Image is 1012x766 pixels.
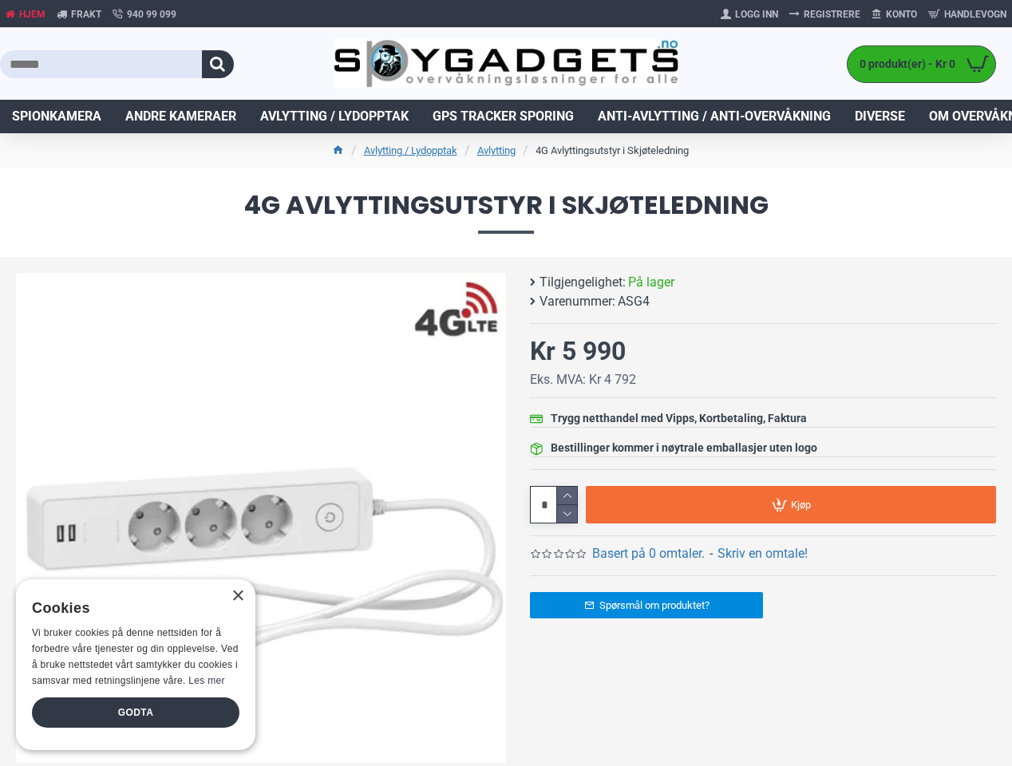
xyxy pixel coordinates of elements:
[231,590,243,602] div: Close
[248,100,421,133] a: Avlytting / Lydopptak
[113,100,248,133] a: Andre kameraer
[188,675,224,686] a: Les mer, opens a new window
[866,2,923,27] a: Konto
[334,39,678,89] img: SpyGadgets.no
[477,143,516,159] a: Avlytting
[848,46,995,82] a: 0 produkt(er) - Kr 0
[784,2,866,27] a: Registrere
[618,292,650,311] span: ASG4
[551,440,817,456] div: Bestillinger kommer i nøytrale emballasjer uten logo
[592,544,705,563] a: Basert på 0 omtaler.
[710,546,713,561] b: -
[551,410,807,427] div: Trygg netthandel med Vipps, Kortbetaling, Faktura
[598,107,831,126] span: Anti-avlytting / Anti-overvåkning
[923,2,1012,27] a: Handlevogn
[848,56,959,73] span: 0 produkt(er) - Kr 0
[715,2,784,27] a: Logg Inn
[32,697,239,728] div: Godta
[886,7,917,22] span: Konto
[127,7,176,22] span: 940 99 099
[804,7,860,22] span: Registrere
[855,107,905,126] span: Diverse
[628,273,674,292] span: På lager
[530,592,763,618] a: Spørsmål om produktet?
[717,544,808,563] a: Skriv en omtale!
[12,107,101,126] span: Spionkamera
[32,627,239,685] span: Vi bruker cookies på denne nettsiden for å forbedre våre tjenester og din opplevelse. Ved å bruke...
[421,100,586,133] a: GPS Tracker Sporing
[125,107,236,126] span: Andre kameraer
[540,273,626,292] b: Tilgjengelighet:
[260,107,409,126] span: Avlytting / Lydopptak
[791,499,811,510] span: Kjøp
[586,100,843,133] a: Anti-avlytting / Anti-overvåkning
[71,7,101,22] span: Frakt
[843,100,917,133] a: Diverse
[19,7,45,22] span: Hjem
[540,292,615,311] b: Varenummer:
[364,143,457,159] a: Avlytting / Lydopptak
[16,192,996,233] span: 4G Avlyttingsutstyr i Skjøteledning
[530,332,626,370] div: Kr 5 990
[735,7,778,22] span: Logg Inn
[433,107,574,126] span: GPS Tracker Sporing
[944,7,1006,22] span: Handlevogn
[16,273,506,763] img: 4G romavlytter i skjøteledning - SpyGadgets.no
[32,591,229,626] div: Cookies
